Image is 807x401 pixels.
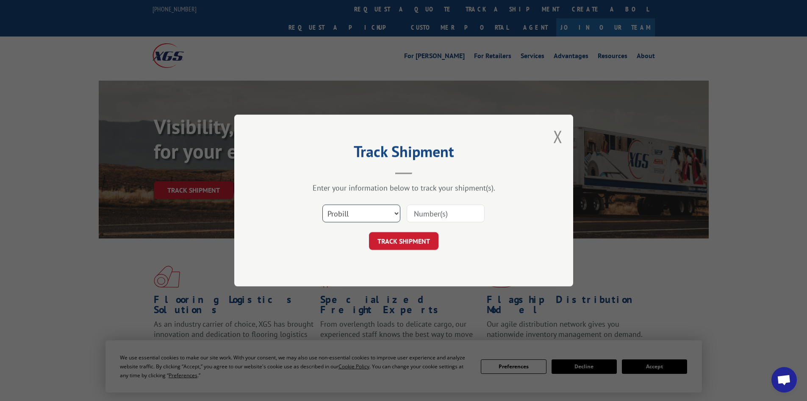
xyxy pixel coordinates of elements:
h2: Track Shipment [277,146,531,162]
input: Number(s) [407,205,485,222]
div: Enter your information below to track your shipment(s). [277,183,531,193]
button: Close modal [553,125,563,148]
button: TRACK SHIPMENT [369,232,438,250]
div: Open chat [771,367,797,393]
